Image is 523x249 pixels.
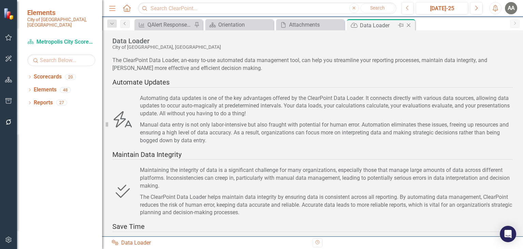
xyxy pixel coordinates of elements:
[112,150,513,160] div: Maintain Data Integrity
[289,20,343,29] div: Attachments
[34,73,62,81] a: Scorecards
[418,4,466,13] div: [DATE]-25
[112,239,307,247] div: Data Loader
[65,74,76,80] div: 20
[34,86,57,94] a: Elements
[361,3,395,13] button: Search
[136,20,192,29] a: QAlert Response Time
[218,20,272,29] div: Orientation
[60,87,71,93] div: 48
[27,54,95,66] input: Search Below...
[207,20,272,29] a: Orientation
[140,121,513,145] div: Manual data entry is not only labor-intensive but also fraught with potential for human error. Au...
[34,99,53,107] a: Reports
[112,77,513,88] div: Automate Updates
[56,100,67,106] div: 27
[505,2,517,14] button: AA
[140,166,513,190] div: Maintaining the integrity of data is a significant challenge for many organizations, especially t...
[140,94,513,118] div: Automating data updates is one of the key advantages offered by the ClearPoint Data Loader. It co...
[147,20,192,29] div: QAlert Response Time
[112,37,509,45] div: Data Loader
[27,38,95,46] a: Metropolis City Scorecard
[360,21,396,30] div: Data Loader
[500,226,516,242] div: Open Intercom Messenger
[3,8,15,20] img: ClearPoint Strategy
[278,20,343,29] a: Attachments
[27,9,95,17] span: Elements
[27,17,95,28] small: City of [GEOGRAPHIC_DATA], [GEOGRAPHIC_DATA]
[112,45,509,50] div: City of [GEOGRAPHIC_DATA], [GEOGRAPHIC_DATA]
[416,2,468,14] button: [DATE]-25
[112,222,513,232] div: Save Time
[138,2,396,14] input: Search ClearPoint...
[140,193,513,217] div: The ClearPoint Data Loader helps maintain data integrity by ensuring data is consistent across al...
[112,57,513,72] div: The ClearPoint Data Loader, an-easy to-use automated data management tool, can help you streamlin...
[370,5,385,11] span: Search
